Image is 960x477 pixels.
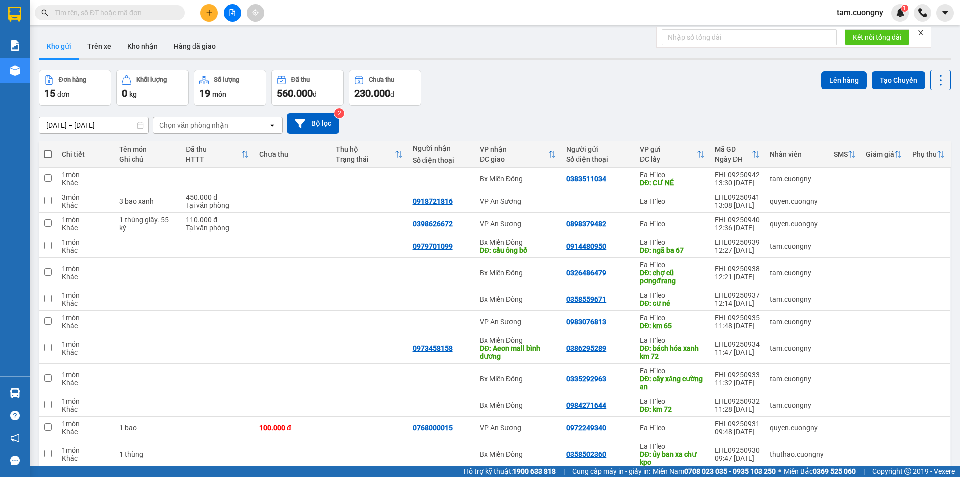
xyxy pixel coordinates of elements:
img: phone-icon [918,8,927,17]
div: Khác [62,273,109,281]
div: DĐ: ngã ba 67 [640,246,705,254]
span: Kết nối tổng đài [853,32,901,43]
div: Mã GD [715,145,752,153]
button: Đơn hàng15đơn [39,70,111,106]
div: 1 món [62,397,109,405]
div: 0398626672 [413,220,453,228]
div: 13:08 [DATE] [715,201,760,209]
div: tam.cuongny [770,269,824,277]
div: DĐ: ủy ban xa chư kpo [640,450,705,466]
div: ĐC giao [480,155,548,163]
div: quyen.cuongny [770,424,824,432]
span: copyright [904,468,911,475]
div: Chi tiết [62,150,109,158]
div: tam.cuongny [770,295,824,303]
button: Lên hàng [821,71,867,89]
div: VP nhận [480,145,548,153]
div: DĐ: CƯ NÉ [640,179,705,187]
div: VP An Sương [480,220,556,228]
strong: 0708 023 035 - 0935 103 250 [684,467,776,475]
div: Ea H`leo [640,367,705,375]
div: DĐ: km 65 [640,322,705,330]
div: 12:27 [DATE] [715,246,760,254]
th: Toggle SortBy [861,141,907,168]
button: plus [200,4,218,22]
div: Khác [62,322,109,330]
div: Tại văn phòng [186,201,249,209]
div: 11:48 [DATE] [715,322,760,330]
div: 12:36 [DATE] [715,224,760,232]
button: Chưa thu230.000đ [349,70,421,106]
span: Hỗ trợ kỹ thuật: [464,466,556,477]
div: DĐ: km 72 [640,405,705,413]
img: icon-new-feature [896,8,905,17]
div: Ea H`leo [640,238,705,246]
div: tam.cuongny [770,175,824,183]
button: Số lượng19món [194,70,266,106]
div: Trạng thái [336,155,394,163]
span: tam.cuongny [829,6,891,19]
div: 1 món [62,314,109,322]
div: 0386295289 [566,344,606,352]
div: EHL09250942 [715,171,760,179]
span: file-add [229,9,236,16]
div: 0973458158 [413,344,453,352]
div: 12:21 [DATE] [715,273,760,281]
div: Ea H`leo [640,424,705,432]
div: Nhân viên [770,150,824,158]
div: Đã thu [291,76,310,83]
div: Chọn văn phòng nhận [159,120,228,130]
svg: open [268,121,276,129]
button: caret-down [936,4,954,22]
div: 0335292963 [566,375,606,383]
div: 1 thùng giấy. 55 ký [119,216,176,232]
div: HTTT [186,155,241,163]
div: 1 món [62,420,109,428]
span: đơn [57,90,70,98]
input: Nhập số tổng đài [662,29,837,45]
span: đ [313,90,317,98]
span: plus [206,9,213,16]
div: Ea H`leo [640,336,705,344]
div: Người gửi [566,145,630,153]
span: đ [390,90,394,98]
sup: 1 [901,5,908,12]
div: Bx Miền Đông [480,450,556,458]
div: Tại văn phòng [186,224,249,232]
div: Bx Miền Đông [480,336,556,344]
div: thuthao.cuongny [770,450,824,458]
div: 1 món [62,216,109,224]
span: | [563,466,565,477]
button: Tạo Chuyến [872,71,925,89]
span: 0 [122,87,127,99]
div: EHL09250940 [715,216,760,224]
span: search [41,9,48,16]
div: Ea H`leo [640,220,705,228]
div: 110.000 đ [186,216,249,224]
div: Khác [62,246,109,254]
th: Toggle SortBy [331,141,407,168]
span: kg [129,90,137,98]
div: tam.cuongny [770,375,824,383]
th: Toggle SortBy [475,141,561,168]
strong: 1900 633 818 [513,467,556,475]
div: tam.cuongny [770,344,824,352]
span: close [917,29,924,36]
div: 3 bao xanh [119,197,176,205]
div: Chưa thu [259,150,326,158]
div: DĐ: cầu ông bố [480,246,556,254]
span: Cung cấp máy in - giấy in: [572,466,650,477]
span: 230.000 [354,87,390,99]
img: logo-vxr [8,7,21,22]
div: 1 món [62,291,109,299]
div: Bx Miền Đông [480,375,556,383]
div: 1 món [62,265,109,273]
div: 1 món [62,371,109,379]
div: 0972249340 [566,424,606,432]
div: 1 món [62,446,109,454]
div: VP An Sương [480,424,556,432]
div: Bx Miền Đông [480,175,556,183]
div: Ghi chú [119,155,176,163]
div: 1 thùng [119,450,176,458]
div: EHL09250937 [715,291,760,299]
